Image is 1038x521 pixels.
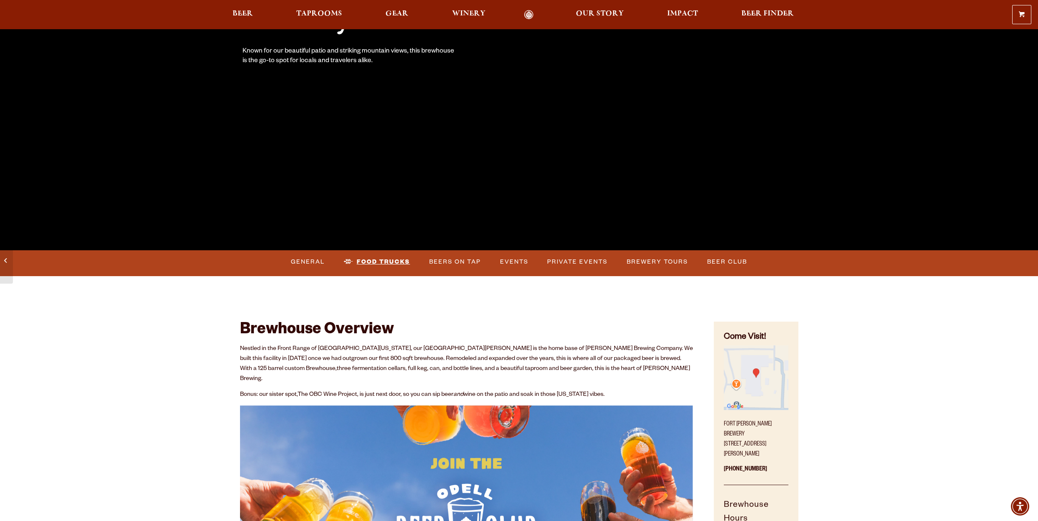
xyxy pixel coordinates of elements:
[296,10,342,17] span: Taprooms
[243,47,456,66] div: Known for our beautiful patio and striking mountain views, this brewhouse is the go-to spot for l...
[447,10,491,20] a: Winery
[667,10,698,17] span: Impact
[724,332,788,344] h4: Come Visit!
[513,10,545,20] a: Odell Home
[240,344,693,384] p: Nestled in the Front Range of [GEOGRAPHIC_DATA][US_STATE], our [GEOGRAPHIC_DATA][PERSON_NAME] is ...
[452,10,485,17] span: Winery
[426,252,484,272] a: Beers on Tap
[233,10,253,17] span: Beer
[570,10,629,20] a: Our Story
[291,10,348,20] a: Taprooms
[623,252,691,272] a: Brewery Tours
[298,392,357,398] a: The OBC Wine Project
[741,10,794,17] span: Beer Finder
[240,366,690,383] span: three fermentation cellars, full keg, can, and bottle lines, and a beautiful taproom and beer gar...
[704,252,750,272] a: Beer Club
[724,345,788,410] img: Small thumbnail of location on map
[380,10,414,20] a: Gear
[576,10,624,17] span: Our Story
[724,406,788,413] a: Find on Google Maps (opens in a new window)
[385,10,408,17] span: Gear
[544,252,611,272] a: Private Events
[288,252,328,272] a: General
[497,252,532,272] a: Events
[724,460,788,485] p: [PHONE_NUMBER]
[227,10,258,20] a: Beer
[736,10,799,20] a: Beer Finder
[724,415,788,460] p: Fort [PERSON_NAME] Brewery [STREET_ADDRESS][PERSON_NAME]
[1011,497,1029,516] div: Accessibility Menu
[240,322,693,340] h2: Brewhouse Overview
[453,392,463,398] em: and
[340,252,413,272] a: Food Trucks
[240,390,693,400] p: Bonus: our sister spot, , is just next door, so you can sip beer wine on the patio and soak in th...
[662,10,703,20] a: Impact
